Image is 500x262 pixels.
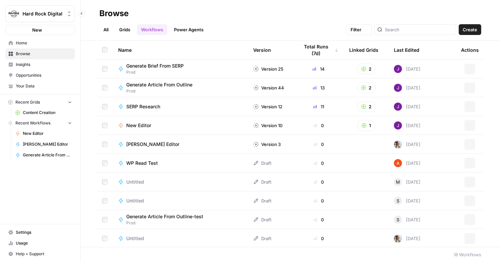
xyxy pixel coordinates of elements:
div: Draft [253,160,271,166]
a: Opportunities [5,70,75,81]
span: S [397,216,399,223]
span: New Editor [126,122,151,129]
div: [DATE] [394,103,420,111]
a: Generate Article From OutlineProd [118,81,242,94]
div: 14 [299,66,338,72]
div: Version 3 [253,141,281,148]
button: Recent Workflows [5,118,75,128]
span: Generate Brief From SERP [126,63,184,69]
a: Power Agents [170,24,208,35]
a: [PERSON_NAME] Editor [12,139,75,150]
span: New Editor [23,130,72,137]
div: 13 [299,84,338,91]
div: Version [253,41,271,59]
a: Generate Article From Outline-testProd [118,213,242,226]
button: Filter [346,24,372,35]
span: New [32,27,42,33]
button: Workspace: Hard Rock Digital [5,5,75,22]
a: New Editor [118,122,242,129]
a: Generate Article From Outline [12,150,75,160]
a: [PERSON_NAME] Editor [118,141,242,148]
span: Opportunities [16,72,72,78]
span: [PERSON_NAME] Editor [23,141,72,147]
button: Create [459,24,481,35]
img: 8ncnxo10g0400pbc1985w40vk6v3 [394,140,402,148]
span: S [397,197,399,204]
div: [DATE] [394,84,420,92]
img: nj1ssy6o3lyd6ijko0eoja4aphzn [394,84,402,92]
a: Usage [5,238,75,249]
div: Actions [461,41,479,59]
button: New [5,25,75,35]
span: Filter [351,26,361,33]
div: [DATE] [394,178,420,186]
div: Draft [253,216,271,223]
a: SERP Research [118,103,242,110]
a: Home [5,38,75,48]
div: 18 Workflows [454,251,481,258]
span: Untitled [126,179,144,185]
span: M [396,179,400,185]
span: Your Data [16,83,72,89]
div: Last Edited [394,41,419,59]
span: Help + Support [16,251,72,257]
span: Prod [126,69,189,75]
button: Help + Support [5,249,75,259]
a: Insights [5,59,75,70]
a: Workflows [137,24,167,35]
div: Version 44 [253,84,284,91]
a: All [99,24,112,35]
div: Version 25 [253,66,283,72]
a: Untitled [118,235,242,242]
img: nj1ssy6o3lyd6ijko0eoja4aphzn [394,121,402,129]
div: [DATE] [394,159,420,167]
a: Browse [5,48,75,59]
div: [DATE] [394,216,420,224]
span: Generate Article From Outline-test [126,213,203,220]
span: WP Read Test [126,160,158,166]
span: Prod [126,220,209,226]
img: cje7zb9ux0f2nqyv5qqgv3u0jxek [394,159,402,167]
span: Prod [126,88,198,94]
div: 0 [299,197,338,204]
div: Version 10 [253,122,282,129]
a: Content Creation [12,107,75,118]
div: 11 [299,103,338,110]
img: Hard Rock Digital Logo [8,8,20,20]
a: New Editor [12,128,75,139]
div: 0 [299,160,338,166]
img: nj1ssy6o3lyd6ijko0eoja4aphzn [394,65,402,73]
div: 0 [299,141,338,148]
div: 0 [299,179,338,185]
div: 0 [299,122,338,129]
span: Home [16,40,72,46]
span: Settings [16,229,72,235]
span: Untitled [126,197,144,204]
div: [DATE] [394,234,420,242]
span: Insights [16,62,72,68]
a: Grids [115,24,134,35]
button: 2 [357,101,376,112]
input: Search [385,26,453,33]
div: Linked Grids [349,41,378,59]
div: Draft [253,197,271,204]
img: nj1ssy6o3lyd6ijko0eoja4aphzn [394,103,402,111]
div: Total Runs (7d) [299,41,338,59]
a: Generate Brief From SERPProd [118,63,242,75]
div: [DATE] [394,65,420,73]
div: [DATE] [394,121,420,129]
span: Generate Article From Outline [126,81,192,88]
span: Hard Rock Digital [22,10,63,17]
button: 1 [357,120,375,131]
div: Version 12 [253,103,282,110]
img: 8ncnxo10g0400pbc1985w40vk6v3 [394,234,402,242]
span: Generate Article From Outline [23,152,72,158]
button: Recent Grids [5,97,75,107]
div: Draft [253,179,271,185]
span: [PERSON_NAME] Editor [126,141,179,148]
a: Your Data [5,81,75,91]
div: Name [118,41,242,59]
a: Untitled [118,197,242,204]
span: Browse [16,51,72,57]
a: Untitled [118,179,242,185]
